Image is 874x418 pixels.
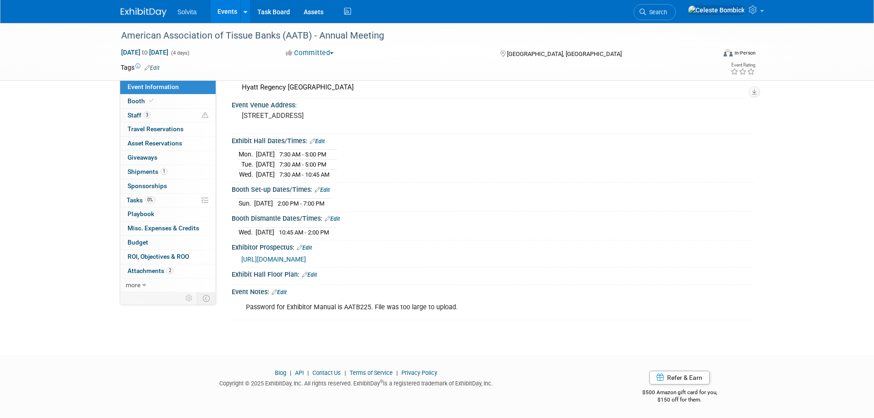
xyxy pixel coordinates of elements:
span: Giveaways [128,154,157,161]
span: [GEOGRAPHIC_DATA], [GEOGRAPHIC_DATA] [507,50,622,57]
td: [DATE] [256,150,275,160]
span: Asset Reservations [128,139,182,147]
td: [DATE] [256,169,275,179]
a: Edit [272,289,287,295]
i: Booth reservation complete [149,98,154,103]
a: Edit [310,138,325,145]
a: Edit [297,245,312,251]
span: 7:30 AM - 5:00 PM [279,151,326,158]
div: Password for Exhibitor Manual is AATB225. File was too large to upload. [239,298,653,317]
div: Hyatt Regency [GEOGRAPHIC_DATA] [239,80,747,95]
a: API [295,369,304,376]
a: Edit [302,272,317,278]
img: Celeste Bombick [688,5,745,15]
span: | [288,369,294,376]
span: | [342,369,348,376]
a: Edit [325,216,340,222]
div: In-Person [734,50,756,56]
span: to [140,49,149,56]
td: [DATE] [256,227,274,237]
span: Potential Scheduling Conflict -- at least one attendee is tagged in another overlapping event. [202,111,208,120]
a: Search [634,4,676,20]
span: Budget [128,239,148,246]
td: Mon. [239,150,256,160]
span: 10:45 AM - 2:00 PM [279,229,329,236]
a: Refer & Earn [649,371,710,385]
div: Exhibitor Prospectus: [232,240,754,252]
div: $150 off for them. [606,396,754,404]
img: ExhibitDay [121,8,167,17]
div: Exhibit Hall Dates/Times: [232,134,754,146]
div: Event Notes: [232,285,754,297]
div: Event Format [662,48,756,61]
a: Blog [275,369,286,376]
div: $500 Amazon gift card for you, [606,383,754,404]
a: Travel Reservations [120,123,216,136]
td: Wed. [239,169,256,179]
button: Committed [283,48,337,58]
span: Playbook [128,210,154,217]
span: [DATE] [DATE] [121,48,169,56]
pre: [STREET_ADDRESS] [242,111,439,120]
div: Booth Set-up Dates/Times: [232,183,754,195]
td: Tags [121,63,160,72]
a: ROI, Objectives & ROO [120,250,216,264]
div: Booth Dismantle Dates/Times: [232,212,754,223]
a: Event Information [120,80,216,94]
span: 1 [161,168,167,175]
span: 2:00 PM - 7:00 PM [278,200,324,207]
span: Event Information [128,83,179,90]
span: Sponsorships [128,182,167,189]
td: [DATE] [254,198,273,208]
span: (4 days) [170,50,189,56]
img: Format-Inperson.png [724,49,733,56]
span: Search [646,9,667,16]
span: Solvita [178,8,197,16]
span: 0% [145,196,155,203]
span: Attachments [128,267,173,274]
a: Giveaways [120,151,216,165]
a: Terms of Service [350,369,393,376]
div: Exhibit Hall Floor Plan: [232,268,754,279]
a: Asset Reservations [120,137,216,150]
span: Booth [128,97,156,105]
div: Copyright © 2025 ExhibitDay, Inc. All rights reserved. ExhibitDay is a registered trademark of Ex... [121,377,592,388]
td: Personalize Event Tab Strip [181,292,197,304]
div: American Association of Tissue Banks (AATB) - Annual Meeting [118,28,702,44]
a: Attachments2 [120,264,216,278]
div: Event Rating [730,63,755,67]
a: Shipments1 [120,165,216,179]
span: 2 [167,267,173,274]
td: Tue. [239,160,256,170]
span: | [305,369,311,376]
span: 7:30 AM - 10:45 AM [279,171,329,178]
span: more [126,281,140,289]
a: Budget [120,236,216,250]
a: Tasks0% [120,194,216,207]
a: Edit [145,65,160,71]
a: Booth [120,95,216,108]
span: 7:30 AM - 5:00 PM [279,161,326,168]
sup: ® [380,379,383,384]
span: | [394,369,400,376]
span: ROI, Objectives & ROO [128,253,189,260]
a: Sponsorships [120,179,216,193]
a: Privacy Policy [401,369,437,376]
td: Wed. [239,227,256,237]
td: Sun. [239,198,254,208]
a: [URL][DOMAIN_NAME] [241,256,306,263]
span: Staff [128,111,150,119]
a: Edit [315,187,330,193]
a: more [120,279,216,292]
a: Playbook [120,207,216,221]
a: Contact Us [312,369,341,376]
span: 3 [144,111,150,118]
a: Misc. Expenses & Credits [120,222,216,235]
a: Staff3 [120,109,216,123]
td: [DATE] [256,160,275,170]
span: Shipments [128,168,167,175]
div: Event Venue Address: [232,98,754,110]
span: Misc. Expenses & Credits [128,224,199,232]
td: Toggle Event Tabs [197,292,216,304]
